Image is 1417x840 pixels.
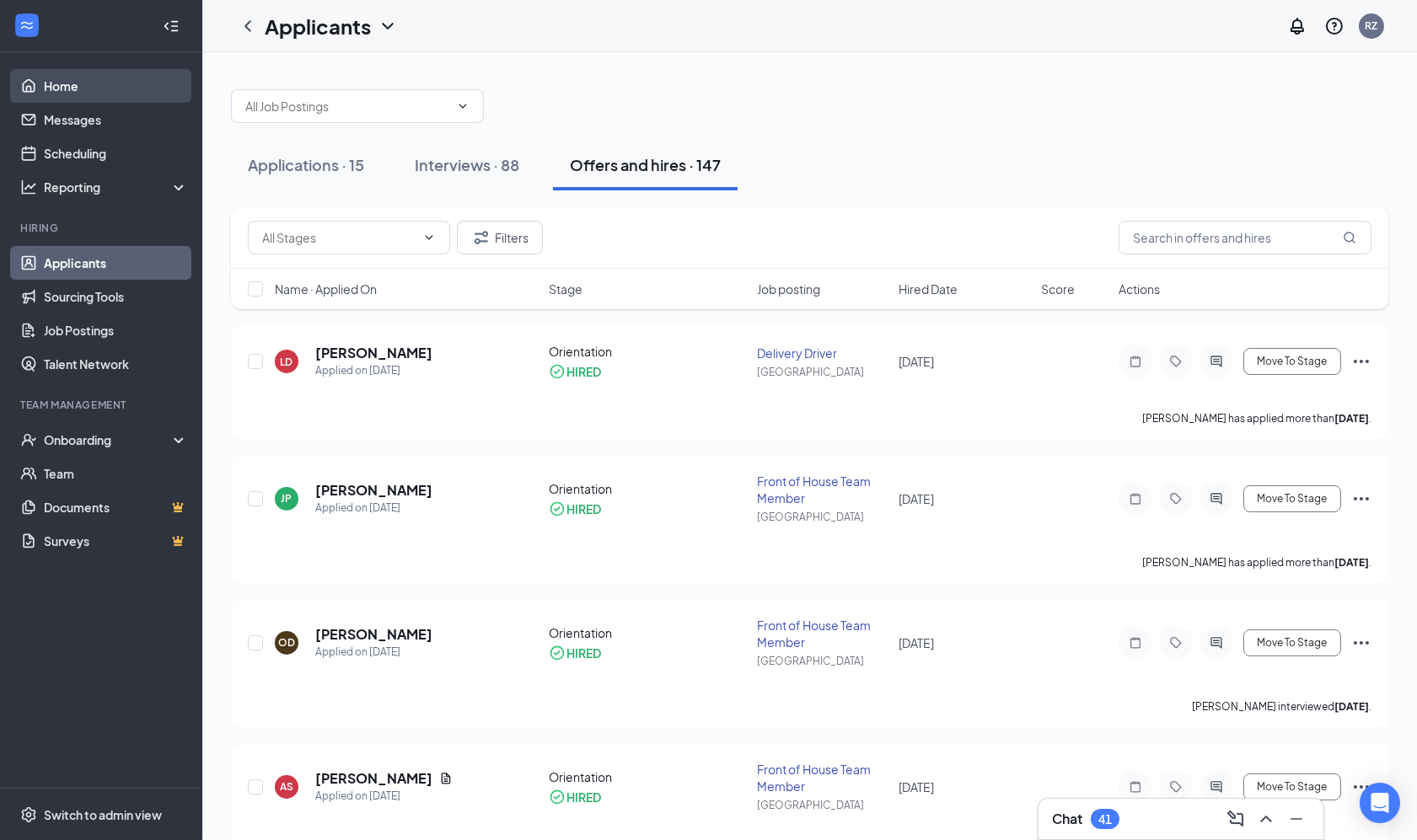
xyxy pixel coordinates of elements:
svg: CheckmarkCircle [549,789,566,805]
svg: Filter [471,227,491,248]
span: Move To Stage [1258,637,1328,649]
a: Home [44,69,188,103]
svg: Ellipses [1351,489,1371,509]
svg: ActiveChat [1206,780,1226,794]
p: [PERSON_NAME] has applied more than . [1142,555,1371,570]
svg: CheckmarkCircle [549,363,566,380]
button: Move To Stage [1243,629,1341,656]
div: Team Management [20,398,185,412]
span: [DATE] [899,779,934,795]
div: Offers and hires · 147 [570,154,721,175]
svg: Minimize [1286,809,1307,829]
span: [DATE] [899,354,934,369]
div: OD [278,635,295,650]
svg: QuestionInfo [1324,16,1345,36]
button: ComposeMessage [1222,805,1249,832]
div: Applied on [DATE] [315,644,432,661]
svg: Note [1125,780,1146,794]
svg: Ellipses [1351,777,1371,797]
h5: [PERSON_NAME] [315,625,432,644]
button: Move To Stage [1243,348,1341,375]
input: All Job Postings [245,97,449,115]
div: Applications · 15 [248,154,364,175]
a: DocumentsCrown [44,490,188,524]
svg: Analysis [20,179,37,195]
div: [GEOGRAPHIC_DATA] [757,365,889,379]
div: 41 [1098,812,1112,827]
a: SurveysCrown [44,524,188,558]
svg: ComposeMessage [1226,809,1246,829]
svg: ChevronLeft [238,16,258,36]
svg: UserCheck [20,431,37,448]
svg: CheckmarkCircle [549,645,566,661]
svg: ChevronDown [378,16,398,36]
div: Applied on [DATE] [315,788,453,805]
a: Job Postings [44,313,188,347]
div: Hiring [20,221,185,235]
div: Orientation [549,480,747,497]
div: Orientation [549,343,747,360]
svg: ChevronUp [1256,809,1276,829]
button: Move To Stage [1243,773,1341,800]
h1: Applicants [265,12,371,40]
span: Move To Stage [1258,493,1328,505]
svg: WorkstreamLogo [19,17,35,34]
span: Move To Stage [1258,356,1328,367]
h5: [PERSON_NAME] [315,769,432,788]
div: HIRED [566,363,601,380]
svg: Tag [1166,492,1186,506]
div: Switch to admin view [44,806,162,823]
span: [DATE] [899,491,934,506]
svg: Document [439,772,453,785]
div: RZ [1366,19,1378,33]
svg: MagnifyingGlass [1343,231,1356,244]
a: Scheduling [44,136,188,170]
span: Stage [549,281,582,297]
div: Interviews · 88 [415,154,519,175]
div: LD [281,355,293,369]
input: All Stages [262,228,416,247]
div: Applied on [DATE] [315,500,432,516]
svg: CheckmarkCircle [549,500,566,517]
span: Hired Date [899,281,958,297]
span: Job posting [757,281,820,297]
a: Sourcing Tools [44,280,188,313]
a: Messages [44,103,188,136]
div: Onboarding [44,431,174,448]
span: Score [1041,281,1075,297]
svg: Note [1125,355,1146,368]
div: HIRED [566,500,601,517]
svg: Note [1125,492,1146,506]
svg: Tag [1166,355,1186,368]
h3: Chat [1052,810,1082,828]
span: Actions [1119,281,1160,297]
a: Applicants [44,246,188,280]
div: HIRED [566,789,601,805]
div: Orientation [549,768,747,785]
div: JP [282,491,293,506]
h5: [PERSON_NAME] [315,344,432,362]
span: [DATE] [899,635,934,650]
svg: Collapse [163,18,180,35]
button: Minimize [1283,805,1310,832]
p: [PERSON_NAME] interviewed . [1192,699,1371,714]
svg: Tag [1166,636,1186,650]
button: Filter Filters [457,221,543,254]
span: Name · Applied On [275,281,377,297]
div: [GEOGRAPHIC_DATA] [757,798,889,812]
a: Talent Network [44,347,188,381]
svg: ActiveChat [1206,492,1226,506]
div: Reporting [44,179,189,195]
div: [GEOGRAPHIC_DATA] [757,510,889,524]
a: Team [44,457,188,490]
b: [DATE] [1334,412,1369,425]
svg: Notifications [1287,16,1307,36]
div: [GEOGRAPHIC_DATA] [757,654,889,668]
p: [PERSON_NAME] has applied more than . [1142,411,1371,425]
div: Open Intercom Messenger [1360,783,1400,823]
svg: Tag [1166,780,1186,794]
svg: ActiveChat [1206,636,1226,650]
b: [DATE] [1334,700,1369,713]
div: Applied on [DATE] [315,362,432,379]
